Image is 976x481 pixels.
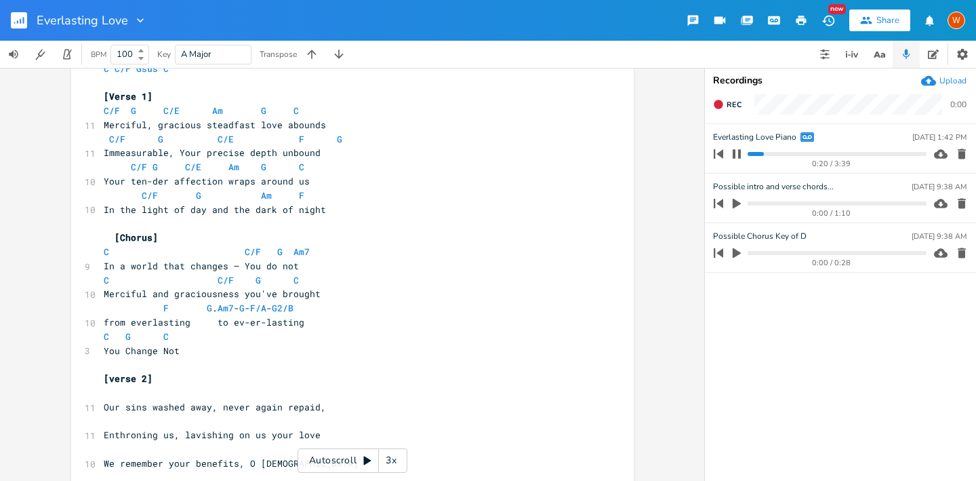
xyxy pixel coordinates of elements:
span: C/E [163,104,180,117]
span: G [125,330,131,343]
span: C/F [109,133,125,145]
span: Am7 [218,302,234,314]
span: In the light of day and the dark of night [104,204,326,216]
span: C [104,274,109,286]
span: C/E [218,133,234,145]
span: G [277,246,283,258]
div: Key [157,50,171,58]
span: C [104,246,109,258]
span: G [239,302,245,314]
span: Rec [727,100,741,110]
span: C/F [142,189,158,201]
span: C [293,274,299,286]
span: . - - - [104,302,299,314]
span: Am7 [293,246,310,258]
span: Your ten-der affection wraps around us [104,175,310,187]
span: G [256,274,261,286]
span: Gsus [136,62,158,75]
span: In a world that changes – You do not [104,260,299,272]
div: Worship Pastor [948,12,965,29]
div: New [828,4,846,14]
div: Upload [939,75,967,86]
span: C [293,104,299,117]
div: 0:00 [950,100,967,109]
span: G2/B [272,302,293,314]
span: G [131,104,136,117]
div: Recordings [713,76,968,85]
span: from everlasting to ev-er-lasting [104,316,304,328]
span: We remember your benefits, O [DEMOGRAPHIC_DATA] [104,457,359,469]
span: [Verse 1] [104,90,152,102]
span: C/F [115,62,131,75]
span: G [337,133,342,145]
div: BPM [91,51,106,58]
span: G [261,104,266,117]
span: C/F [131,161,147,173]
span: [verse 2] [104,372,152,385]
span: G [196,189,201,201]
div: Transpose [260,50,297,58]
div: [DATE] 9:38 AM [912,233,967,240]
span: G [152,161,158,173]
div: 3x [379,448,403,473]
span: C/E [185,161,201,173]
button: Rec [708,94,747,115]
span: Immeasurable, Your precise depth unbound [104,147,321,159]
span: F [299,189,304,201]
span: Merciful, gracious steadfast love abounds [104,119,326,131]
span: Am [212,104,223,117]
span: G [261,161,266,173]
div: Autoscroll [298,448,407,473]
span: Everlasting Love [37,14,128,26]
span: F/A [250,302,266,314]
span: You Change Not [104,345,180,357]
div: 0:00 / 1:10 [737,210,927,217]
span: C [104,330,109,343]
span: C [299,161,304,173]
span: Am [261,189,272,201]
span: A Major [181,48,211,60]
button: Share [849,9,910,31]
span: Enthroning us, lavishing on us your love [104,429,321,441]
div: [DATE] 9:38 AM [912,183,967,191]
button: New [815,8,842,33]
span: G [207,302,212,314]
span: C/F [245,246,261,258]
span: C [163,330,169,343]
span: F [163,302,169,314]
span: [Chorus] [115,231,158,244]
span: Possible Chorus Key of D [713,230,807,243]
span: Am [228,161,239,173]
span: G [158,133,163,145]
span: Possible intro and verse chords... [713,180,834,193]
div: Share [876,14,899,26]
span: C/F [218,274,234,286]
div: 0:00 / 0:28 [737,259,927,267]
button: W [948,5,965,36]
span: C [104,62,109,75]
span: Our sins washed away, never again repaid, [104,401,326,413]
span: Merciful and graciousness you've brought [104,288,321,300]
div: [DATE] 1:42 PM [912,134,967,141]
span: F [299,133,304,145]
span: C [163,62,169,75]
span: Everlasting Love Piano [713,131,796,144]
div: 0:20 / 3:39 [737,160,927,168]
span: C/F [104,104,120,117]
button: Upload [921,73,967,88]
